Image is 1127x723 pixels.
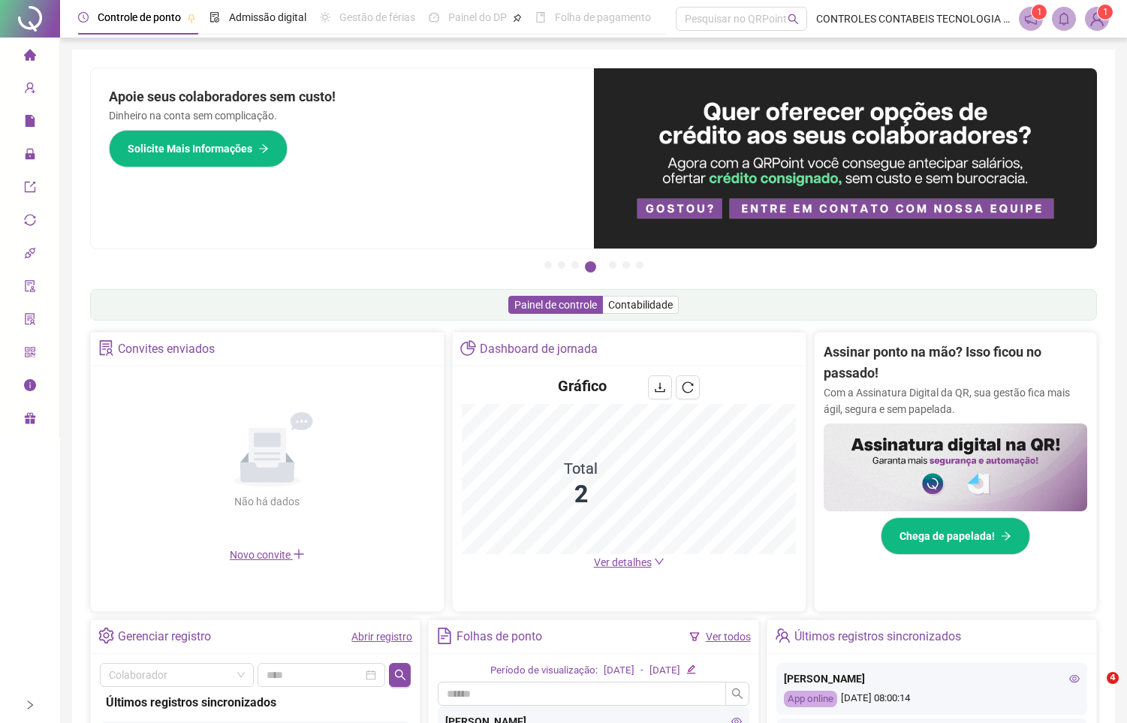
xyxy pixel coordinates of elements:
button: 7 [636,261,643,269]
button: 2 [558,261,565,269]
span: api [24,240,36,270]
div: Últimos registros sincronizados [794,624,961,649]
span: Solicite Mais Informações [128,140,252,157]
span: Ver detalhes [594,556,652,568]
span: file-done [209,12,220,23]
div: Folhas de ponto [457,624,542,649]
span: Chega de papelada! [899,528,995,544]
h4: Gráfico [558,375,607,396]
h2: Apoie seus colaboradores sem custo! [109,86,576,107]
div: [DATE] 08:00:14 [784,691,1080,708]
span: pie-chart [460,340,476,356]
span: 1 [1103,7,1108,17]
span: book [535,12,546,23]
div: Convites enviados [118,336,215,362]
img: banner%2F02c71560-61a6-44d4-94b9-c8ab97240462.png [824,423,1087,511]
span: qrcode [24,339,36,369]
span: solution [98,340,114,356]
div: Gerenciar registro [118,624,211,649]
span: home [24,42,36,72]
div: [DATE] [604,663,634,679]
div: Não há dados [198,493,336,510]
span: edit [686,664,696,674]
div: App online [784,691,837,708]
div: Dashboard de jornada [480,336,598,362]
span: pushpin [513,14,522,23]
p: Com a Assinatura Digital da QR, sua gestão fica mais ágil, segura e sem papelada. [824,384,1087,417]
span: search [788,14,799,25]
span: team [775,628,791,643]
span: Folha de pagamento [555,11,651,23]
span: notification [1024,12,1038,26]
span: Novo convite [230,549,305,561]
span: bell [1057,12,1071,26]
span: solution [24,306,36,336]
span: right [25,700,35,710]
span: info-circle [24,372,36,402]
span: file-text [436,628,452,643]
span: gift [24,405,36,435]
span: plus [293,548,305,560]
span: filter [689,631,700,642]
div: - [640,663,643,679]
span: 4 [1107,672,1119,684]
span: lock [24,141,36,171]
span: down [654,556,664,567]
span: Gestão de férias [339,11,415,23]
span: dashboard [429,12,439,23]
span: reload [682,381,694,393]
img: 86701 [1086,8,1108,30]
span: eye [1069,673,1080,684]
iframe: Intercom live chat [1076,672,1112,708]
span: sun [320,12,330,23]
span: Painel do DP [448,11,507,23]
a: Ver todos [706,631,751,643]
img: banner%2Fa8ee1423-cce5-4ffa-a127-5a2d429cc7d8.png [594,68,1097,249]
span: arrow-right [1001,531,1011,541]
span: arrow-right [258,143,269,154]
button: 3 [571,261,579,269]
span: export [24,174,36,204]
div: [PERSON_NAME] [784,670,1080,687]
span: audit [24,273,36,303]
div: [DATE] [649,663,680,679]
span: sync [24,207,36,237]
span: download [654,381,666,393]
span: file [24,108,36,138]
button: Solicite Mais Informações [109,130,288,167]
button: 6 [622,261,630,269]
a: Abrir registro [351,631,412,643]
a: Ver detalhes down [594,556,664,568]
span: setting [98,628,114,643]
span: search [731,688,743,700]
button: 1 [544,261,552,269]
span: 1 [1037,7,1042,17]
div: Período de visualização: [490,663,598,679]
h2: Assinar ponto na mão? Isso ficou no passado! [824,342,1087,384]
span: user-add [24,75,36,105]
span: pushpin [187,14,196,23]
div: Últimos registros sincronizados [106,693,405,712]
button: 5 [609,261,616,269]
span: Controle de ponto [98,11,181,23]
p: Dinheiro na conta sem complicação. [109,107,576,124]
button: Chega de papelada! [881,517,1030,555]
span: clock-circle [78,12,89,23]
button: 4 [585,261,596,273]
sup: Atualize o seu contato no menu Meus Dados [1098,5,1113,20]
span: Painel de controle [514,299,597,311]
sup: 1 [1032,5,1047,20]
span: Contabilidade [608,299,673,311]
span: search [394,669,406,681]
span: Admissão digital [229,11,306,23]
span: CONTROLES CONTABEIS TECNOLOGIA DE INFORMAÇÃO LTDA [816,11,1010,27]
